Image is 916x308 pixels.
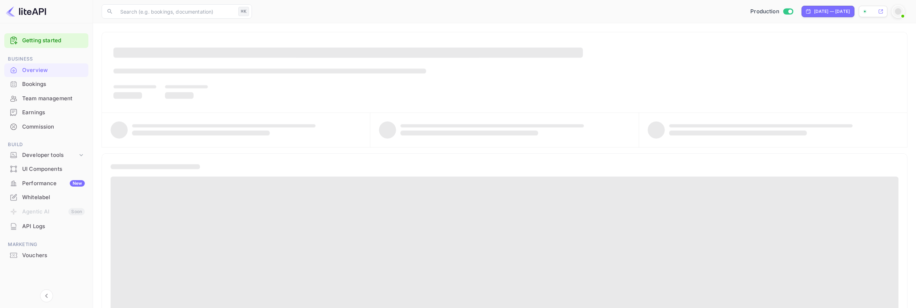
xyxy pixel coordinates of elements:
[22,151,78,159] div: Developer tools
[4,106,88,119] a: Earnings
[70,180,85,187] div: New
[4,241,88,249] span: Marketing
[4,120,88,134] div: Commission
[4,77,88,91] a: Bookings
[4,249,88,263] div: Vouchers
[4,77,88,91] div: Bookings
[750,8,779,16] span: Production
[22,80,85,88] div: Bookings
[4,249,88,262] a: Vouchers
[22,193,85,202] div: Whitelabel
[4,141,88,149] span: Build
[4,162,88,175] a: UI Components
[22,109,85,117] div: Earnings
[238,7,249,16] div: ⌘K
[4,55,88,63] span: Business
[40,289,53,302] button: Collapse navigation
[22,222,85,231] div: API Logs
[22,251,85,260] div: Vouchers
[6,6,46,17] img: LiteAPI logo
[22,95,85,103] div: Team management
[22,123,85,131] div: Commission
[4,177,88,190] a: PerformanceNew
[4,149,88,162] div: Developer tools
[4,92,88,105] a: Team management
[4,63,88,77] a: Overview
[814,8,850,15] div: [DATE] — [DATE]
[22,165,85,173] div: UI Components
[22,179,85,188] div: Performance
[4,33,88,48] div: Getting started
[22,66,85,74] div: Overview
[116,4,235,19] input: Search (e.g. bookings, documentation)
[22,37,85,45] a: Getting started
[4,220,88,233] a: API Logs
[4,120,88,133] a: Commission
[747,8,796,16] div: Switch to Sandbox mode
[4,162,88,176] div: UI Components
[801,6,854,17] div: Click to change the date range period
[4,92,88,106] div: Team management
[4,191,88,204] a: Whitelabel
